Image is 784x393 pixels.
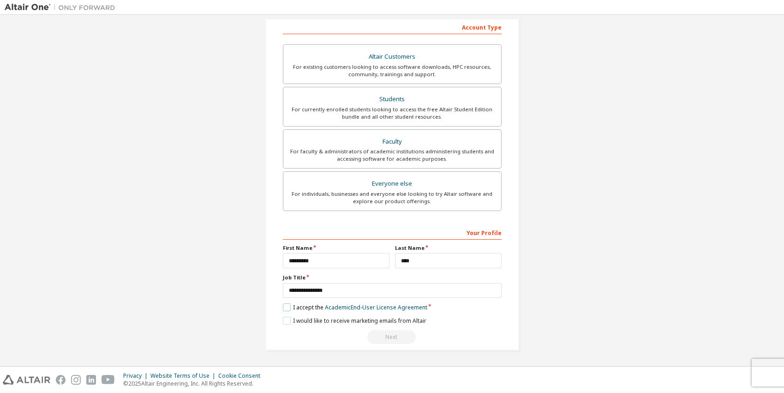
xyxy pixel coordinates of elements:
[218,372,266,380] div: Cookie Consent
[283,274,502,281] label: Job Title
[5,3,120,12] img: Altair One
[289,93,496,106] div: Students
[150,372,218,380] div: Website Terms of Use
[71,375,81,385] img: instagram.svg
[289,106,496,121] div: For currently enrolled students looking to access the free Altair Student Edition bundle and all ...
[283,303,427,311] label: I accept the
[289,135,496,148] div: Faculty
[123,372,150,380] div: Privacy
[289,50,496,63] div: Altair Customers
[56,375,66,385] img: facebook.svg
[289,190,496,205] div: For individuals, businesses and everyone else looking to try Altair software and explore our prod...
[325,303,427,311] a: Academic End-User License Agreement
[289,148,496,163] div: For faculty & administrators of academic institutions administering students and accessing softwa...
[123,380,266,387] p: © 2025 Altair Engineering, Inc. All Rights Reserved.
[283,225,502,240] div: Your Profile
[283,244,389,252] label: First Name
[102,375,115,385] img: youtube.svg
[283,330,502,344] div: Read and acccept EULA to continue
[395,244,502,252] label: Last Name
[289,63,496,78] div: For existing customers looking to access software downloads, HPC resources, community, trainings ...
[289,177,496,190] div: Everyone else
[283,19,502,34] div: Account Type
[3,375,50,385] img: altair_logo.svg
[283,317,426,325] label: I would like to receive marketing emails from Altair
[86,375,96,385] img: linkedin.svg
